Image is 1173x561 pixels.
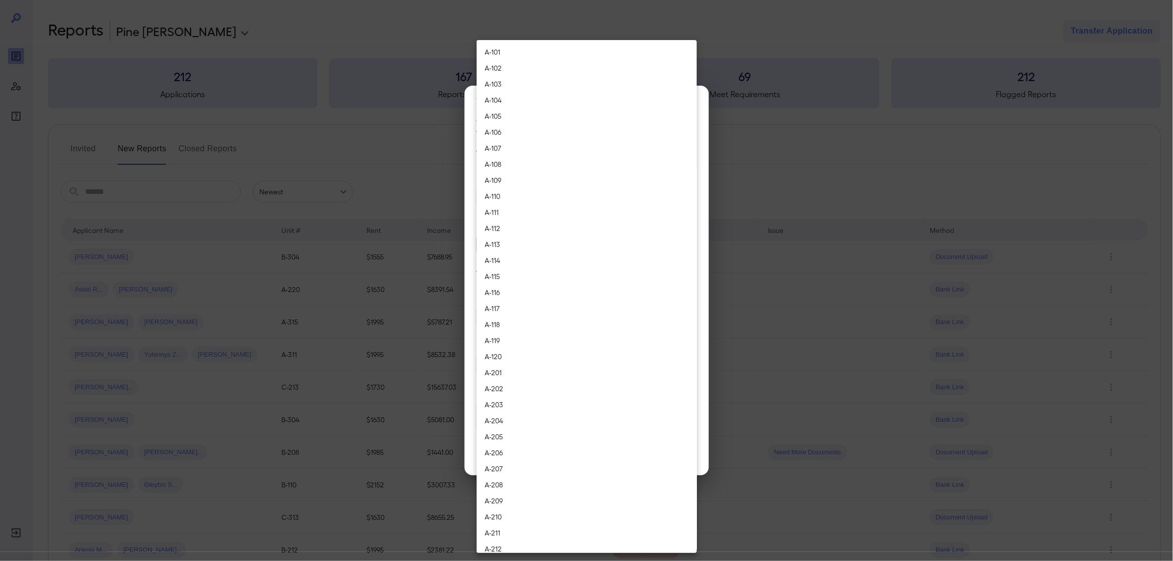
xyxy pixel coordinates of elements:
li: A-106 [477,124,697,140]
li: A-201 [477,365,697,381]
li: A-206 [477,445,697,461]
li: A-117 [477,301,697,317]
li: A-101 [477,44,697,60]
li: A-208 [477,477,697,493]
li: A-119 [477,333,697,349]
li: A-205 [477,429,697,445]
li: A-120 [477,349,697,365]
li: A-114 [477,252,697,268]
li: A-107 [477,140,697,156]
li: A-115 [477,268,697,285]
li: A-210 [477,509,697,525]
li: A-203 [477,397,697,413]
li: A-116 [477,285,697,301]
li: A-103 [477,76,697,92]
li: A-109 [477,172,697,188]
li: A-202 [477,381,697,397]
li: A-112 [477,220,697,236]
li: A-113 [477,236,697,252]
li: A-102 [477,60,697,76]
li: A-212 [477,541,697,557]
li: A-207 [477,461,697,477]
li: A-204 [477,413,697,429]
li: A-108 [477,156,697,172]
li: A-104 [477,92,697,108]
li: A-105 [477,108,697,124]
li: A-211 [477,525,697,541]
li: A-111 [477,204,697,220]
li: A-118 [477,317,697,333]
li: A-209 [477,493,697,509]
li: A-110 [477,188,697,204]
